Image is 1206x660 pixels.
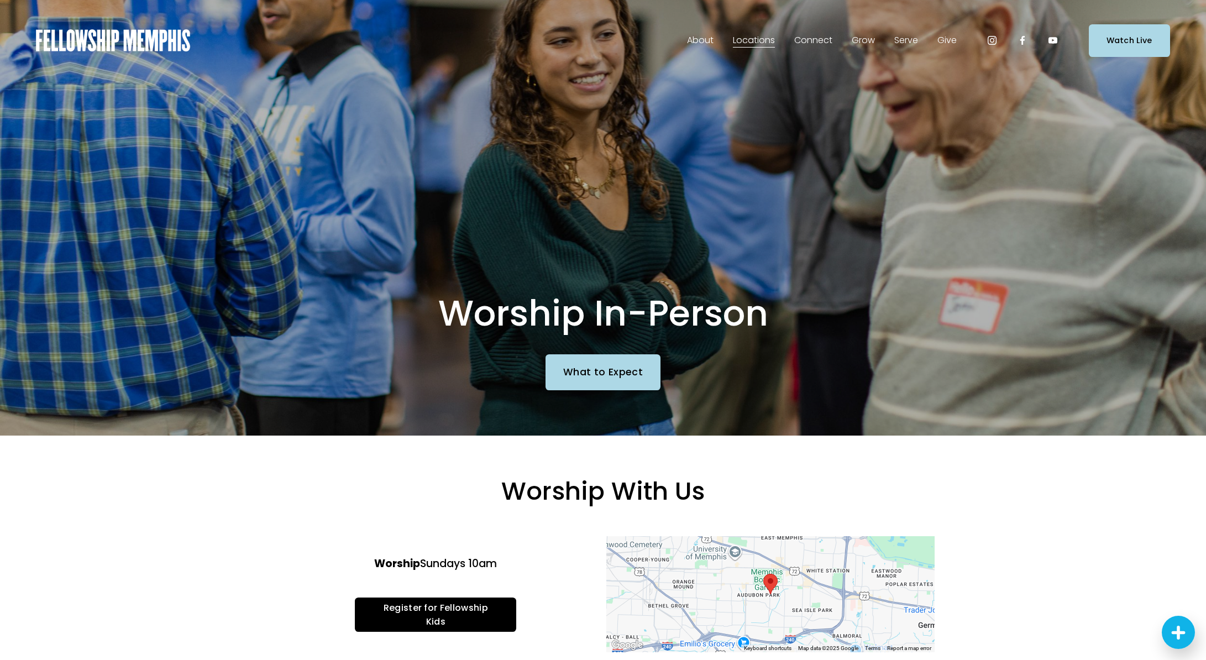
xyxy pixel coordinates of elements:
img: Google [609,638,646,652]
a: Facebook [1017,35,1028,46]
a: Watch Live [1089,24,1170,57]
span: Map data ©2025 Google [798,645,858,651]
span: About [687,33,714,49]
a: folder dropdown [852,32,875,49]
span: Give [937,33,957,49]
strong: Worship [374,556,420,571]
a: Open this area in Google Maps (opens a new window) [609,638,646,652]
a: YouTube [1047,35,1058,46]
a: What to Expect [546,354,660,390]
a: Terms [865,645,880,651]
span: Grow [852,33,875,49]
a: Instagram [987,35,998,46]
span: Locations [733,33,775,49]
img: Fellowship Memphis [36,29,190,51]
span: Connect [794,33,832,49]
button: Keyboard shortcuts [744,645,791,652]
a: Register for Fellowship Kids [355,598,516,632]
a: folder dropdown [794,32,832,49]
h1: Worship In-Person [354,292,852,336]
h4: Sundays 10am [300,557,573,572]
a: folder dropdown [733,32,775,49]
a: Report a map error [887,645,931,651]
h2: Worship With Us [271,475,935,507]
span: Serve [894,33,918,49]
a: folder dropdown [894,32,918,49]
a: folder dropdown [687,32,714,49]
div: Harding Academy 1100 Cherry Road Memphis, TN, 38117, United States [763,574,778,594]
a: folder dropdown [937,32,957,49]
